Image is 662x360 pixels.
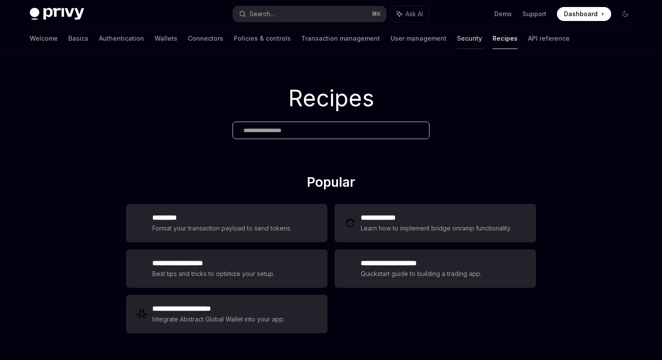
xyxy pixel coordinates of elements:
a: Connectors [188,28,223,49]
div: Quickstart guide to building a trading app. [361,269,482,279]
span: Dashboard [564,10,598,18]
div: Format your transaction payload to send tokens. [152,223,292,234]
a: Dashboard [557,7,611,21]
a: Support [522,10,546,18]
button: Ask AI [391,6,429,22]
div: Search... [250,9,274,19]
a: **** **** ***Learn how to implement bridge onramp functionality. [335,204,536,242]
h2: Popular [126,174,536,193]
button: Toggle dark mode [618,7,632,21]
div: Best tips and tricks to optimize your setup. [152,269,276,279]
a: API reference [528,28,570,49]
a: Demo [494,10,512,18]
a: Recipes [493,28,518,49]
a: User management [391,28,447,49]
button: Search...⌘K [233,6,386,22]
a: Authentication [99,28,144,49]
span: Ask AI [405,10,423,18]
img: dark logo [30,8,84,20]
a: Welcome [30,28,58,49]
a: Transaction management [301,28,380,49]
a: Policies & controls [234,28,291,49]
a: Basics [68,28,88,49]
a: Security [457,28,482,49]
div: Learn how to implement bridge onramp functionality. [361,223,514,234]
span: ⌘ K [372,10,381,17]
a: **** ****Format your transaction payload to send tokens. [126,204,327,242]
div: Integrate Abstract Global Wallet into your app. [152,314,285,325]
a: Wallets [155,28,177,49]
